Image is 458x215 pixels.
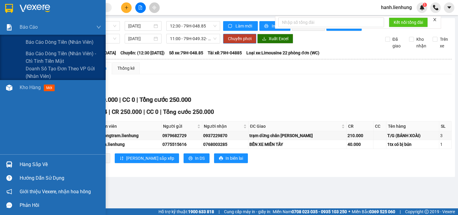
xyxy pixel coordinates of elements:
[169,50,203,56] span: Số xe: 79H-048.85
[440,132,450,139] div: 3
[257,34,293,43] button: downloadXuất Excel
[6,161,12,168] img: warehouse-icon
[219,156,223,161] span: printer
[444,2,454,13] button: caret-down
[414,36,429,49] span: Kho nhận
[249,141,345,148] div: BẾN XE MIỀN TÂY
[20,23,38,31] span: Báo cáo
[109,108,110,115] span: |
[149,2,160,13] button: aim
[44,85,55,91] span: mới
[387,141,438,148] div: 1tx có bị bún
[203,132,247,139] div: 0937229870
[163,123,196,130] span: Người gửi
[262,37,266,41] span: download
[447,5,452,10] span: caret-down
[214,153,248,163] button: printerIn biên lai
[120,50,165,56] span: Chuyến: (12:30 [DATE])
[228,24,233,29] span: sync
[223,21,258,31] button: syncLàm mới
[96,25,101,30] span: down
[348,141,372,148] div: 40.000
[423,3,427,7] sup: 1
[6,202,12,208] span: message
[146,108,159,115] span: CC 0
[170,21,216,30] span: 12:30 - 79H-048.85
[433,5,438,10] img: phone-icon
[119,96,121,103] span: |
[390,36,405,49] span: Đã giao
[20,188,91,195] span: Giới thiệu Vexere, nhận hoa hồng
[26,38,94,46] span: Báo cáo dòng tiền (nhân viên)
[122,96,135,103] span: CC 0
[135,2,146,13] button: file-add
[394,19,423,26] span: Kết nối tổng đài
[26,65,101,80] span: Doanh số tạo đơn theo VP gửi (nhân viên)
[152,5,156,10] span: aim
[249,132,345,139] div: trạm dừng chân [PERSON_NAME]
[162,132,201,139] div: 0979682729
[226,155,243,162] span: In biên lai
[6,85,12,91] img: warehouse-icon
[5,4,13,13] img: logo-vxr
[439,121,451,131] th: SL
[20,85,41,90] span: Kho hàng
[352,208,395,215] span: Miền Bắc
[203,141,247,148] div: 0768003285
[6,189,12,194] span: notification
[160,108,162,115] span: |
[424,3,426,7] span: 1
[228,35,251,42] span: Chuyển phơi
[170,34,216,43] span: 11:00 - 79H-049.32 - (Đã hủy)
[20,174,101,183] div: Hướng dẫn sử dụng
[188,209,214,214] strong: 1900 633 818
[273,208,347,215] span: Miền Nam
[195,155,205,162] span: In DS
[117,65,135,72] div: Thống kê
[419,5,425,10] img: icon-new-feature
[121,2,132,13] button: plus
[136,96,138,103] span: |
[223,34,256,43] button: Chuyển phơi
[400,208,401,215] span: |
[292,209,347,214] strong: 0708 023 035 - 0935 103 250
[269,35,288,42] span: Xuất Excel
[120,156,124,161] span: sort-ascending
[246,50,319,56] span: Loại xe: Limousine 22 phòng đơn (WC)
[26,50,101,65] span: Báo cáo dòng tiền (nhân viên) - chỉ tính tiền mặt
[437,36,452,49] span: Trên xe
[208,50,242,56] span: Tài xế: 79H-04885
[97,141,160,148] div: hanh.lienhung
[124,5,129,10] span: plus
[6,175,12,181] span: question-circle
[204,123,242,130] span: Người nhận
[373,121,386,131] th: CC
[347,121,373,131] th: CR
[163,108,214,115] span: Tổng cước 250.000
[424,210,429,214] span: copyright
[348,132,372,139] div: 210.000
[389,18,428,27] button: Kết nối tổng đài
[96,121,162,131] th: Nhân viên
[20,201,101,210] div: Phản hồi
[6,24,12,30] img: solution-icon
[264,24,269,29] span: printer
[386,121,439,131] th: Tên hàng
[128,23,153,29] input: 14/10/2025
[219,208,219,215] span: |
[272,23,286,29] span: In phơi
[115,153,179,163] button: sort-ascending[PERSON_NAME] sắp xếp
[126,155,174,162] span: [PERSON_NAME] sắp xếp
[159,208,214,215] span: Hỗ trợ kỹ thuật:
[139,96,191,103] span: Tổng cước 250.000
[184,153,210,163] button: printerIn DS
[143,108,145,115] span: |
[112,108,142,115] span: CR 250.000
[188,156,193,161] span: printer
[376,4,417,11] span: hanh.lienhung
[440,141,450,148] div: 1
[387,132,438,139] div: T/G (BÁNH XOÀI)
[259,21,290,31] button: printerIn phơi
[20,160,101,169] div: Hàng sắp về
[433,18,437,22] span: close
